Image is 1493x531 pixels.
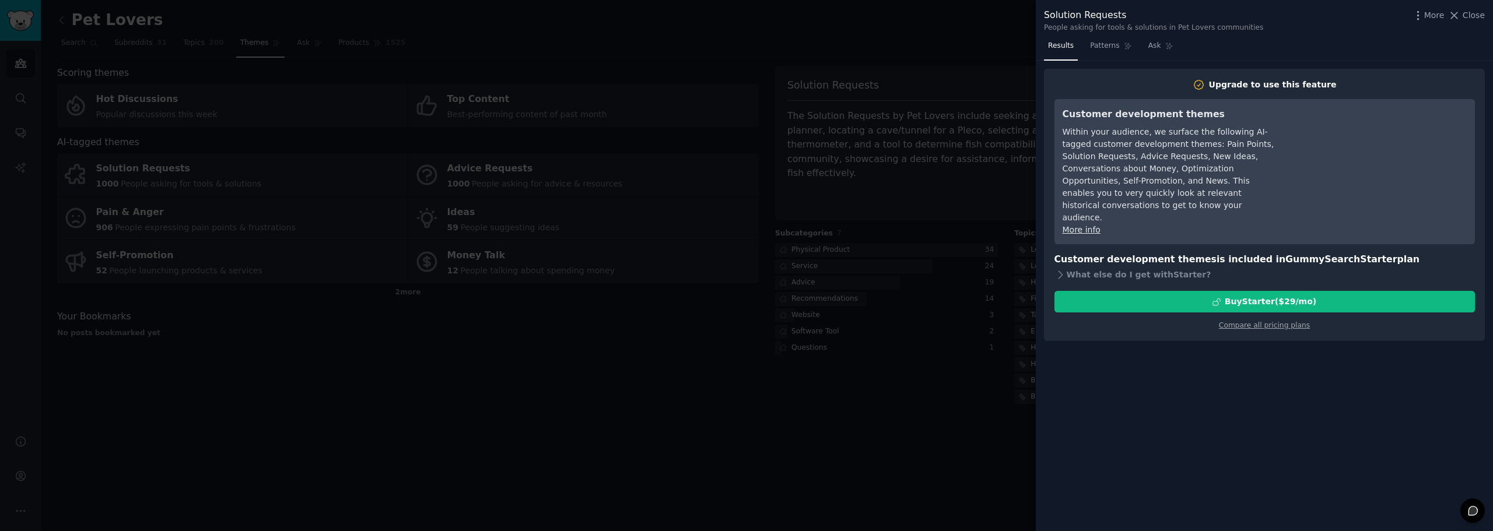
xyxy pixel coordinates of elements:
span: Ask [1148,41,1161,51]
div: Upgrade to use this feature [1209,79,1337,91]
div: People asking for tools & solutions in Pet Lovers communities [1044,23,1263,33]
a: More info [1063,225,1101,234]
iframe: YouTube video player [1292,107,1467,195]
span: More [1424,9,1445,22]
a: Results [1044,37,1078,61]
div: Solution Requests [1044,8,1263,23]
a: Patterns [1086,37,1135,61]
span: GummySearch Starter [1285,254,1397,265]
button: BuyStarter($29/mo) [1054,291,1475,312]
h3: Customer development themes [1063,107,1275,122]
a: Ask [1144,37,1177,61]
div: Buy Starter ($ 29 /mo ) [1225,296,1316,308]
button: More [1412,9,1445,22]
span: Results [1048,41,1074,51]
span: Close [1463,9,1485,22]
span: Patterns [1090,41,1119,51]
div: Within your audience, we surface the following AI-tagged customer development themes: Pain Points... [1063,126,1275,224]
div: What else do I get with Starter ? [1054,266,1475,283]
a: Compare all pricing plans [1219,321,1310,329]
button: Close [1448,9,1485,22]
h3: Customer development themes is included in plan [1054,252,1475,267]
